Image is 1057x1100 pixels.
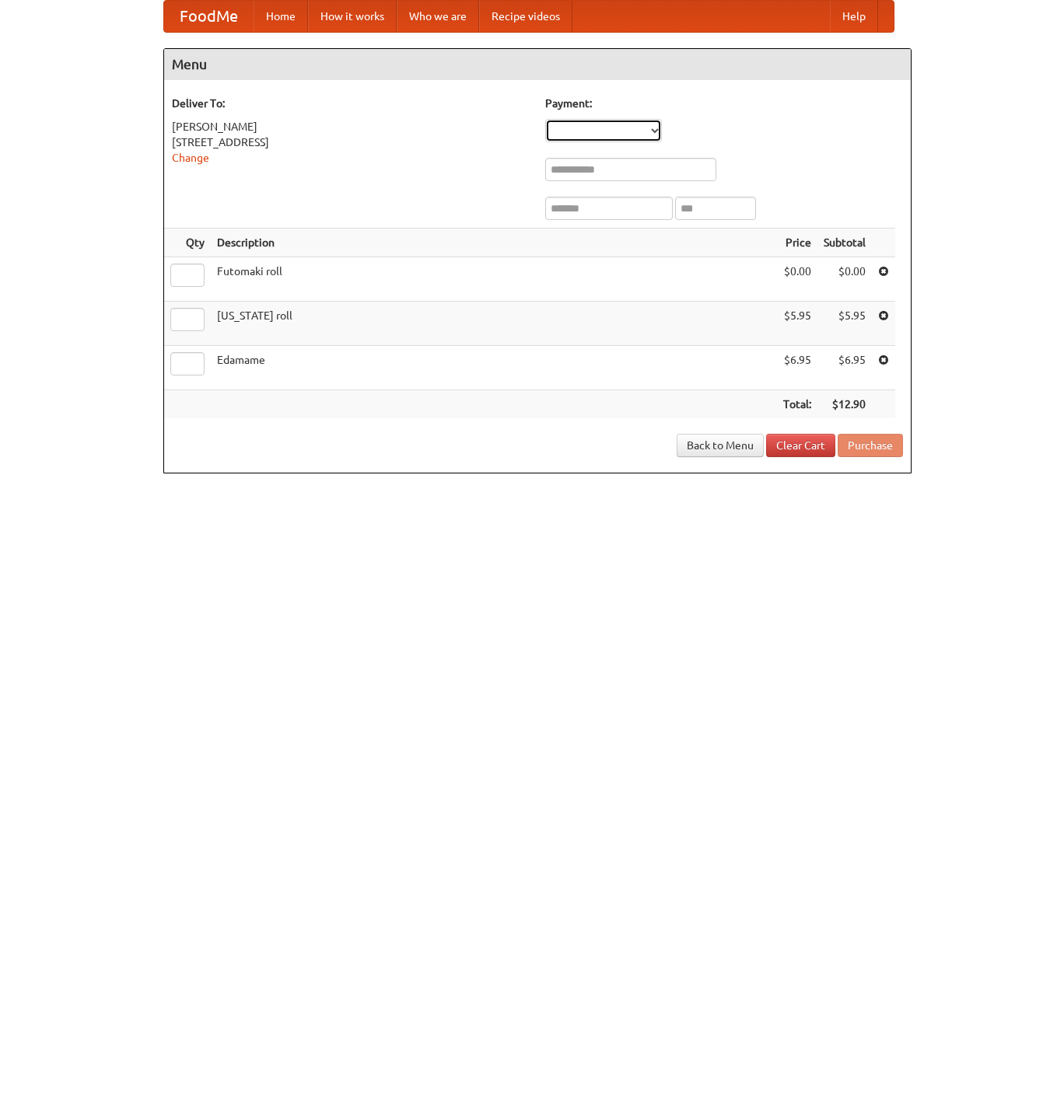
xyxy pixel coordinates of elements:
th: Total: [777,390,817,419]
h4: Menu [164,49,911,80]
td: $6.95 [777,346,817,390]
td: $5.95 [817,302,872,346]
th: Subtotal [817,229,872,257]
td: Futomaki roll [211,257,777,302]
a: How it works [308,1,397,32]
td: $5.95 [777,302,817,346]
th: Price [777,229,817,257]
button: Purchase [838,434,903,457]
a: Clear Cart [766,434,835,457]
td: [US_STATE] roll [211,302,777,346]
th: $12.90 [817,390,872,419]
td: $0.00 [777,257,817,302]
td: $6.95 [817,346,872,390]
a: Help [830,1,878,32]
h5: Deliver To: [172,96,530,111]
th: Description [211,229,777,257]
a: Back to Menu [677,434,764,457]
th: Qty [164,229,211,257]
a: Recipe videos [479,1,572,32]
a: Who we are [397,1,479,32]
div: [PERSON_NAME] [172,119,530,134]
a: Change [172,152,209,164]
td: Edamame [211,346,777,390]
h5: Payment: [545,96,903,111]
a: Home [254,1,308,32]
div: [STREET_ADDRESS] [172,134,530,150]
td: $0.00 [817,257,872,302]
a: FoodMe [164,1,254,32]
